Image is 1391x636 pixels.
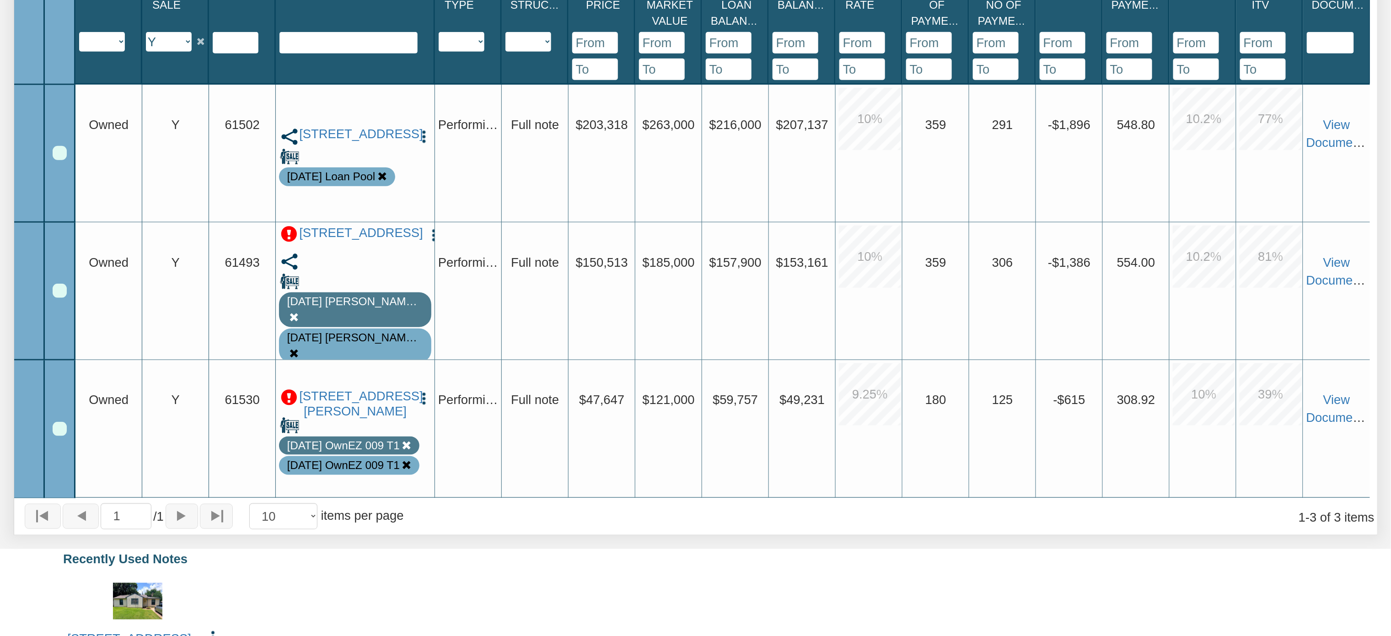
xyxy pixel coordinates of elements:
[1040,32,1085,54] input: From
[299,127,411,142] a: 2701 Huckleberry, Pasadena, TX, 77502
[1306,393,1370,425] a: View Documents
[511,393,559,407] span: Full note
[1053,393,1085,407] span: -$615
[153,509,157,523] abbr: of
[172,393,180,407] span: Y
[416,391,431,406] img: cell-menu.png
[89,393,129,407] span: Owned
[572,59,618,80] input: To
[1306,255,1370,287] a: View Documents
[1106,32,1152,54] input: From
[973,32,1019,54] input: From
[973,59,1019,80] input: To
[280,272,299,291] img: for_sale.png
[287,458,400,474] div: Note is contained in the pool 8-26-25 OwnEZ 009 T1
[1117,117,1155,131] span: 548.80
[925,117,946,131] span: 359
[416,129,431,144] img: cell-menu.png
[706,59,752,80] input: To
[1240,363,1302,426] div: 39.0
[89,117,129,131] span: Owned
[576,255,628,269] span: $150,513
[709,255,762,269] span: $157,900
[773,32,818,54] input: From
[992,117,1013,131] span: 291
[438,117,499,131] span: Performing
[776,255,828,269] span: $153,161
[1117,393,1155,407] span: 308.92
[22,545,1369,572] div: Recently Used Notes
[639,59,685,80] input: To
[438,393,499,407] span: Performing
[1117,255,1155,269] span: 554.00
[321,508,404,523] span: items per page
[776,117,828,131] span: $207,137
[639,32,685,54] input: From
[101,503,151,530] input: Selected page
[1240,88,1302,150] div: 77.0
[572,32,618,54] input: From
[426,226,441,243] button: Press to open the note menu
[438,255,499,269] span: Performing
[925,255,946,269] span: 359
[225,117,260,131] span: 61502
[773,59,818,80] input: To
[1173,32,1219,54] input: From
[906,59,952,80] input: To
[643,255,695,269] span: $185,000
[63,504,99,529] button: Page back
[839,59,885,80] input: To
[925,393,946,407] span: 180
[906,32,952,54] input: From
[706,32,752,54] input: From
[113,583,162,620] img: 582974
[200,504,232,529] button: Page to last
[1306,117,1370,149] a: View Documents
[839,363,901,426] div: 9.25
[839,32,885,54] input: From
[287,330,424,346] div: Note is contained in the pool 8-21-25 Mixon 001 T1
[1106,59,1152,80] input: To
[839,88,901,150] div: 10.0
[89,255,129,269] span: Owned
[225,255,260,269] span: 61493
[709,117,762,131] span: $216,000
[1048,255,1090,269] span: -$1,386
[299,389,411,419] a: 3526 East Morris Street, Indianapolis, IN, 46203
[1040,59,1085,80] input: To
[53,146,67,160] div: Row 1, Row Selection Checkbox
[1173,226,1235,288] div: 10.2
[172,117,180,131] span: Y
[1240,59,1286,80] input: To
[25,504,61,529] button: Page to first
[1048,117,1090,131] span: -$1,896
[779,393,825,407] span: $49,231
[153,507,164,525] span: 1
[280,147,299,166] img: for_sale.png
[1299,510,1375,524] span: 1 3 of 3 items
[643,117,695,131] span: $263,000
[511,255,559,269] span: Full note
[713,393,758,407] span: $59,757
[280,415,299,435] img: for_sale.png
[511,117,559,131] span: Full note
[1173,59,1219,80] input: To
[1305,510,1310,524] abbr: through
[416,127,431,145] button: Press to open the note menu
[643,393,695,407] span: $121,000
[992,393,1013,407] span: 125
[1173,88,1235,150] div: 10.2
[287,438,400,454] div: Note labeled as 8-26-25 OwnEZ 009 T1
[225,393,260,407] span: 61530
[576,117,628,131] span: $203,318
[287,294,424,310] div: Note labeled as 8-21-25 Mixon 001 T1
[1173,363,1235,426] div: 10.0
[416,389,431,407] button: Press to open the note menu
[280,252,299,271] img: share.svg
[579,393,624,407] span: $47,647
[53,284,67,298] div: Row 2, Row Selection Checkbox
[280,127,299,146] img: share.svg
[839,226,901,288] div: 10.0
[299,226,421,241] a: 712 Ave M, S. Houston, TX, 77587
[53,422,67,436] div: Row 3, Row Selection Checkbox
